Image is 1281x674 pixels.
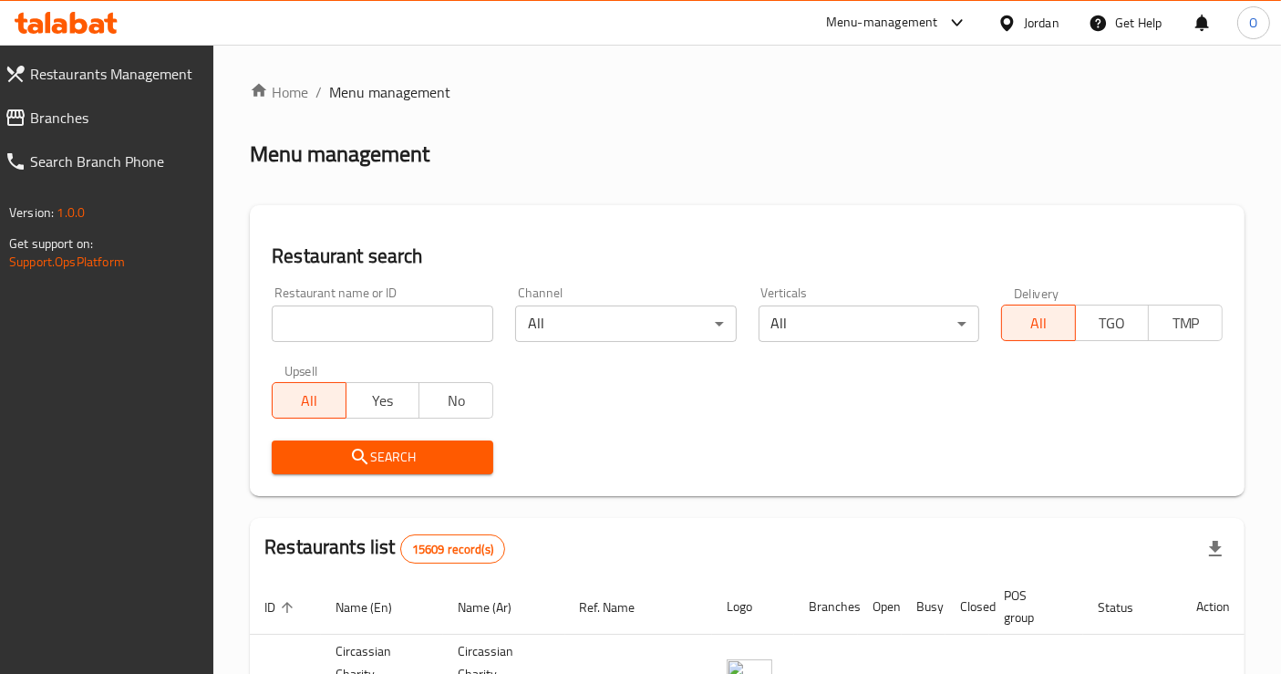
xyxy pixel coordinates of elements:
button: Yes [346,382,420,419]
nav: breadcrumb [250,81,1245,103]
span: 15609 record(s) [401,541,504,558]
th: Logo [712,579,794,635]
div: Export file [1193,527,1237,571]
button: All [1001,305,1076,341]
span: Status [1098,596,1157,618]
div: Total records count [400,534,505,564]
li: / [315,81,322,103]
span: Branches [30,107,200,129]
h2: Menu management [250,140,429,169]
button: All [272,382,346,419]
button: TGO [1075,305,1150,341]
span: ID [264,596,299,618]
th: Busy [902,579,945,635]
button: Search [272,441,493,474]
span: TMP [1156,310,1215,337]
span: TGO [1083,310,1142,337]
div: All [759,306,980,342]
span: O [1249,13,1257,33]
span: All [1009,310,1069,337]
span: Name (Ar) [458,596,535,618]
span: Version: [9,201,54,224]
span: POS group [1004,585,1061,628]
span: Search [286,446,479,469]
span: Ref. Name [580,596,659,618]
span: No [427,388,486,414]
label: Delivery [1014,286,1059,299]
span: All [280,388,339,414]
span: Get support on: [9,232,93,255]
h2: Restaurants list [264,534,505,564]
button: No [418,382,493,419]
input: Search for restaurant name or ID.. [272,306,493,342]
span: Yes [354,388,413,414]
th: Branches [794,579,858,635]
label: Upsell [284,364,318,377]
div: All [515,306,737,342]
h2: Restaurant search [272,243,1223,270]
span: Menu management [329,81,450,103]
span: Restaurants Management [30,63,200,85]
th: Open [858,579,902,635]
span: Search Branch Phone [30,150,200,172]
span: 1.0.0 [57,201,85,224]
a: Home [250,81,308,103]
th: Action [1182,579,1245,635]
a: Support.OpsPlatform [9,250,125,274]
span: Name (En) [336,596,416,618]
div: Menu-management [826,12,938,34]
th: Closed [945,579,989,635]
div: Jordan [1024,13,1059,33]
button: TMP [1148,305,1223,341]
